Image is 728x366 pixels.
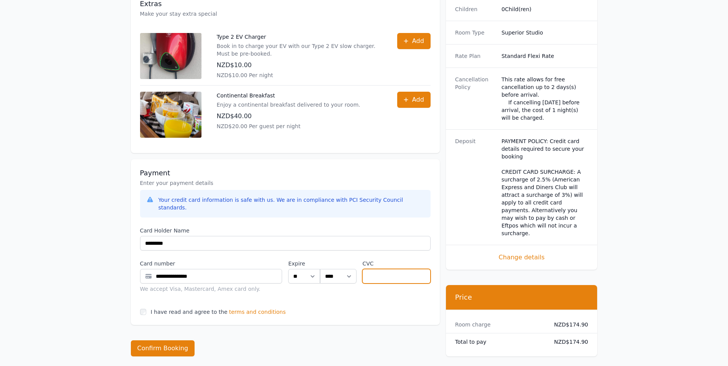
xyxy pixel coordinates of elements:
[131,340,195,356] button: Confirm Booking
[455,321,542,328] dt: Room charge
[140,227,431,234] label: Card Holder Name
[217,42,382,58] p: Book in to charge your EV with our Type 2 EV slow charger. Must be pre-booked.
[217,92,360,99] p: Continental Breakfast
[217,112,360,121] p: NZD$40.00
[217,122,360,130] p: NZD$20.00 Per guest per night
[502,76,588,122] div: This rate allows for free cancellation up to 2 days(s) before arrival. If cancelling [DATE] befor...
[217,71,382,79] p: NZD$10.00 Per night
[140,179,431,187] p: Enter your payment details
[455,5,495,13] dt: Children
[217,101,360,109] p: Enjoy a continental breakfast delivered to your room.
[140,260,282,267] label: Card number
[140,33,201,79] img: Type 2 EV Charger
[455,293,588,302] h3: Price
[397,33,431,49] button: Add
[158,196,424,211] div: Your credit card information is safe with us. We are in compliance with PCI Security Council stan...
[397,92,431,108] button: Add
[502,5,588,13] dd: 0 Child(ren)
[320,260,356,267] label: .
[229,308,286,316] span: terms and conditions
[502,137,588,237] dd: PAYMENT POLICY: Credit card details required to secure your booking CREDIT CARD SURCHARGE: A surc...
[548,338,588,346] dd: NZD$174.90
[455,338,542,346] dt: Total to pay
[217,61,382,70] p: NZD$10.00
[502,29,588,36] dd: Superior Studio
[455,29,495,36] dt: Room Type
[217,33,382,41] p: Type 2 EV Charger
[140,92,201,138] img: Continental Breakfast
[502,52,588,60] dd: Standard Flexi Rate
[548,321,588,328] dd: NZD$174.90
[151,309,228,315] label: I have read and agree to the
[455,253,588,262] span: Change details
[455,76,495,122] dt: Cancellation Policy
[288,260,320,267] label: Expire
[140,10,431,18] p: Make your stay extra special
[455,52,495,60] dt: Rate Plan
[362,260,430,267] label: CVC
[140,168,431,178] h3: Payment
[140,285,282,293] div: We accept Visa, Mastercard, Amex card only.
[412,95,424,104] span: Add
[412,36,424,46] span: Add
[455,137,495,237] dt: Deposit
